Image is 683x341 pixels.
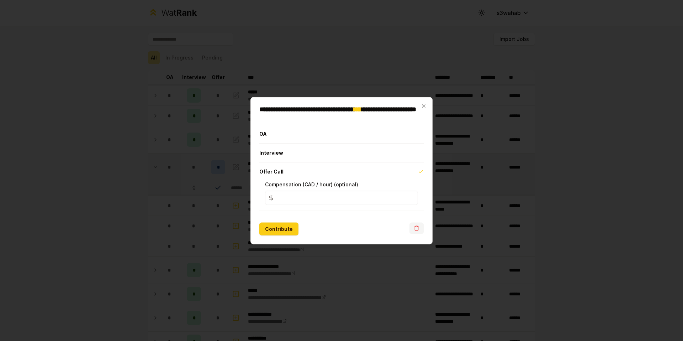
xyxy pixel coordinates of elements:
button: Contribute [259,222,298,235]
button: Interview [259,143,424,162]
label: Compensation (CAD / hour) (optional) [265,181,358,187]
button: OA [259,124,424,143]
button: Offer Call [259,162,424,181]
div: Offer Call [259,181,424,211]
